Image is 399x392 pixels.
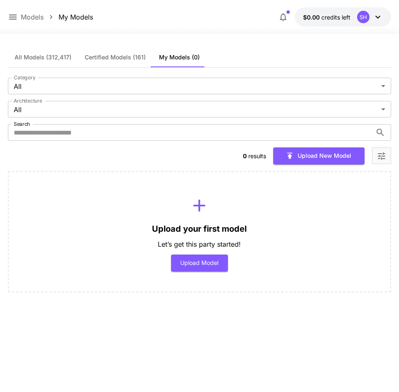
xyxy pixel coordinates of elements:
div: $0.00 [303,13,350,22]
h3: Upload your first model [152,224,247,234]
label: Architecture [14,97,42,104]
label: Search [14,120,30,127]
span: results [248,152,266,159]
span: credits left [321,14,350,21]
span: $0.00 [303,14,321,21]
button: Upload New Model [273,147,365,164]
button: Upload Model [171,255,228,272]
label: Category [14,74,36,81]
a: My Models [59,12,93,22]
span: All Models (312,417) [15,54,71,61]
div: SH [357,11,370,23]
span: All [14,81,378,91]
nav: breadcrumb [21,12,93,22]
span: Certified Models (161) [85,54,146,61]
span: All [14,105,378,115]
span: 0 [243,152,247,159]
a: Models [21,12,44,22]
button: Open more filters [377,151,387,161]
button: $0.00SH [295,7,391,27]
p: Let’s get this party started! [158,239,241,249]
span: My Models (0) [159,54,200,61]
